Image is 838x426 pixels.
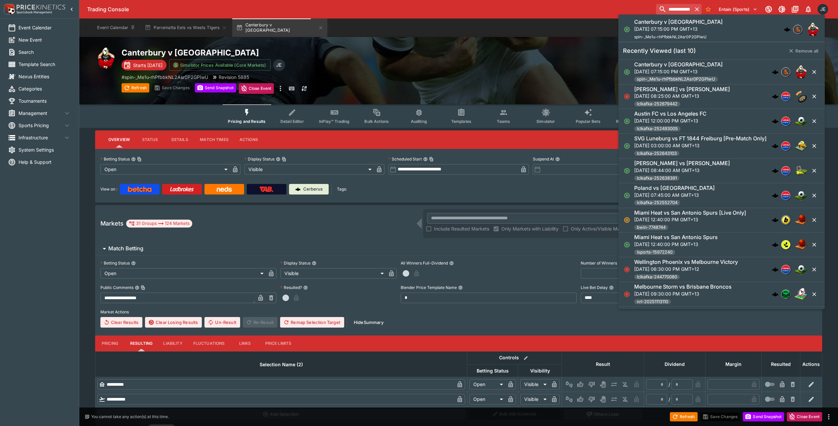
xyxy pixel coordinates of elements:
button: Resulting [125,336,158,351]
img: Betcha [128,187,152,192]
button: Push [609,394,619,405]
div: James Edlin [273,59,285,71]
span: nrl-20251113110 [634,299,671,305]
span: lsports-15972240 [634,249,675,256]
img: logo-cerberus.svg [772,93,779,100]
button: Void [598,379,608,390]
button: Lose [586,394,597,405]
p: Scheduled Start [388,156,422,162]
img: Cerberus [295,187,301,192]
p: [DATE] 07:45:00 AM GMT+13 [634,192,715,198]
h6: Canterbury v [GEOGRAPHIC_DATA] [634,61,723,68]
button: Un-Result [204,317,240,328]
div: Open [469,379,505,390]
div: Open [469,394,505,405]
p: Display Status [280,260,310,266]
span: Betting Status [469,367,516,375]
h6: Match Betting [108,245,143,252]
th: Actions [800,351,822,377]
p: Blender Price Template Name [401,285,457,290]
img: lclkafka.png [782,92,790,101]
label: Tags: [337,184,347,195]
button: Send Snapshot [195,83,236,92]
span: Re-Result [243,317,277,328]
span: spin-_Me1u-rhPfbbkNL2Asr0P2GPIwU [634,34,707,39]
h6: Austin FC vs Los Angeles FC [634,110,707,117]
p: Public Comments [100,285,133,290]
button: Pricing [95,336,125,351]
div: cerberus [772,217,779,223]
p: Revision 5885 [219,74,249,81]
img: darts.png [794,90,808,103]
span: New Event [18,36,71,43]
span: Bulk Actions [364,119,389,124]
h6: SVG Luneburg vs FT 1844 Freiburg [Pre-Match Only] [634,135,767,142]
img: rugby_union.png [95,48,116,69]
button: Bulk edit [522,354,530,362]
img: sportingsolutions.jpeg [782,68,790,76]
span: bwin-7748744 [634,224,668,231]
button: Select Tenant [715,4,761,15]
p: Display Status [244,156,274,162]
img: bwin.png [782,216,790,224]
button: Push [609,379,619,390]
span: Templates [451,119,471,124]
span: Include Resulted Markets [434,225,489,232]
img: Ladbrokes [170,187,194,192]
img: lsports.jpeg [782,240,790,249]
img: lclkafka.png [782,117,790,125]
span: Management [18,110,63,117]
button: Price Limits [260,336,297,351]
img: TabNZ [260,187,273,192]
img: logo-cerberus.svg [772,291,779,298]
p: Live Bet Delay [581,285,608,290]
button: Liability [158,336,188,351]
img: Neds [217,187,232,192]
button: Clear Losing Results [145,317,202,328]
button: Scheduled StartCopy To Clipboard [423,157,428,161]
svg: Closed [624,93,630,100]
span: lclkafka-244770080 [634,274,680,280]
th: Result [562,351,644,377]
div: sportingsolutions [781,67,790,77]
span: Categories [18,85,71,92]
th: Margin [706,351,762,377]
div: cerberus [772,291,779,298]
div: lclkafka [781,92,790,101]
span: Template Search [18,61,71,68]
img: rugby_league.png [794,288,808,301]
button: Close Event [787,412,822,421]
button: Match Times [195,132,234,148]
span: Teams [497,119,510,124]
div: / [669,381,670,388]
div: cerberus [772,192,779,199]
button: Canterbury v [GEOGRAPHIC_DATA] [232,18,327,37]
div: cerberus [772,93,779,100]
div: Open [100,268,266,279]
button: Copy To Clipboard [282,157,286,161]
button: Toggle light/dark mode [776,3,788,15]
img: lclkafka.png [782,142,790,150]
button: Public CommentsCopy To Clipboard [135,285,139,290]
span: Auditing [411,119,427,124]
button: Copy To Clipboard [137,157,142,161]
h5: Recently Viewed (last 10) [623,47,696,54]
img: PriceKinetics [17,5,65,10]
p: [DATE] 07:15:00 PM GMT+13 [634,25,723,32]
h6: Wellington Phoenix vs Melbourne Victory [634,259,738,266]
span: Search [18,49,71,55]
div: lclkafka [781,166,790,175]
span: Related Events [616,119,645,124]
button: Links [230,336,260,351]
h6: Poland vs [GEOGRAPHIC_DATA] [634,185,715,192]
button: Clear Results [100,317,142,328]
img: volleyball.png [794,139,808,153]
img: soccer.png [794,115,808,128]
h6: Canterbury v [GEOGRAPHIC_DATA] [634,18,723,25]
svg: Open [624,69,630,75]
button: Suspend At [555,157,560,161]
h6: Miami Heat vs San Antonio Spurs [634,234,718,241]
div: cerberus [772,118,779,124]
div: Visible [280,268,386,279]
